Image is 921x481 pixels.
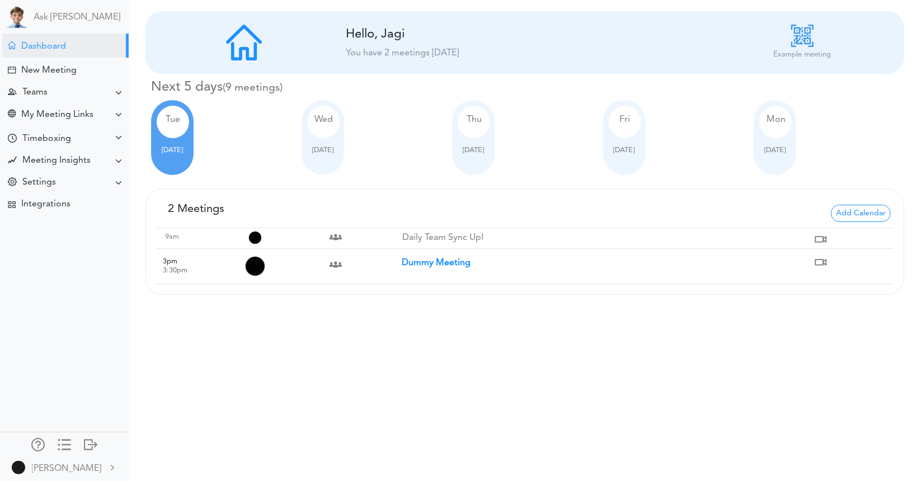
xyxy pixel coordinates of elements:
h4: Next 5 days [151,79,904,96]
div: Manage Members and Externals [31,438,45,449]
a: Change side menu [58,438,71,454]
div: My Meeting Links [21,110,93,120]
div: Create Meeting [8,66,16,74]
span: Thu [467,115,482,124]
img: Powered by TEAMCAL AI [6,6,28,28]
div: Teams [22,87,48,98]
div: You have 2 meetings [DATE] [346,46,704,60]
span: Wed [314,115,333,124]
img: https://meet.google.com/zrq-sbqi-vuj [812,253,830,271]
span: [DATE] [614,147,635,154]
div: Meeting Dashboard [8,41,16,49]
span: Mon [767,115,786,124]
div: New Meeting [21,65,77,76]
div: [PERSON_NAME] [32,462,102,475]
span: 2 Meetings [168,204,224,215]
span: [DATE] [162,147,183,154]
span: Fri [619,115,630,124]
span: Add Calendar [831,205,891,222]
div: Log out [84,438,97,449]
span: [DATE] [312,147,333,154]
span: 3pm [163,258,177,265]
span: [DATE] [463,147,484,154]
img: Team Meeting with 5 attendees bhavi@teamcalendar.aijagik22@gmail.com,vidyapamidi1608@gmail.com,em... [327,228,345,246]
div: Dashboard [21,41,66,52]
img: https://us06web.zoom.us/j/6503929270?pwd=ib5uQR2S3FCPJwbgPwoLAQZUDK0A5A.1 [812,230,830,248]
div: Show only icons [58,438,71,449]
div: Timeboxing [22,134,71,144]
img: Organizer Raj Lal [248,231,262,244]
img: qr-code_icon.png [791,25,814,47]
small: 9 meetings this week [223,82,283,93]
div: Share Meeting Link [8,110,16,120]
a: Ask [PERSON_NAME] [34,12,120,23]
div: Integrations [21,199,71,210]
img: Organizer Jagi Singh [245,256,265,276]
div: Settings [22,177,56,188]
span: [DATE] [764,147,786,154]
span: 9am [165,233,179,240]
div: TEAMCAL AI Workflow Apps [8,201,16,209]
a: Add Calendar [831,208,891,216]
div: Hello, Jagi [346,27,593,42]
p: Example meeting [773,49,831,60]
img: 9k= [12,461,25,474]
div: Time Your Goals [8,134,17,144]
span: Tue [166,115,180,124]
img: Team Meeting with 2 attendees johnrank.ai@gmail.comalicecoopers.ai@gmail.com, [327,256,345,273]
small: 3:30pm [163,267,187,274]
a: [PERSON_NAME] [1,455,128,480]
p: Daily Team Sync Up! [402,233,812,243]
div: Meeting Insights [22,155,91,166]
strong: Dummy Meeting [402,258,471,267]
